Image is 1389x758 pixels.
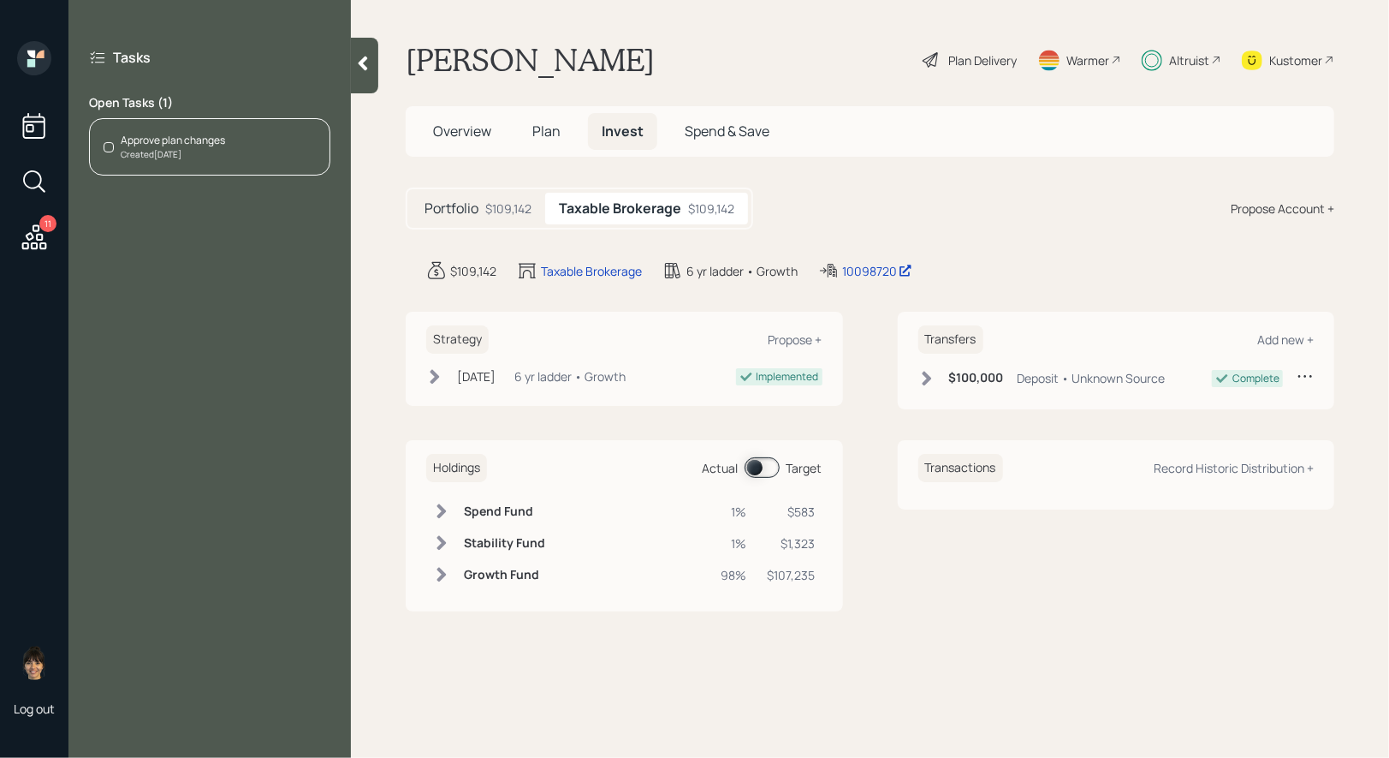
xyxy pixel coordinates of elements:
div: 10098720 [842,262,912,280]
div: 1% [721,534,747,552]
span: Invest [602,122,644,140]
span: Overview [433,122,491,140]
span: Spend & Save [685,122,769,140]
h6: Transactions [918,454,1003,482]
div: 98% [721,566,747,584]
div: Actual [703,459,739,477]
div: Log out [14,701,55,717]
h6: Stability Fund [464,536,545,551]
h6: Transfers [918,325,983,354]
div: $1,323 [768,534,816,552]
h5: Taxable Brokerage [559,200,681,217]
div: 11 [39,215,56,232]
div: Complete [1232,371,1279,386]
div: Altruist [1169,51,1209,69]
div: Created [DATE] [121,148,225,161]
div: Approve plan changes [121,133,225,148]
div: $583 [768,503,816,521]
div: $109,142 [485,200,531,218]
div: Taxable Brokerage [541,262,642,280]
div: $109,142 [688,200,734,218]
span: Plan [532,122,561,140]
h6: Holdings [426,454,487,482]
div: Kustomer [1269,51,1322,69]
div: Deposit • Unknown Source [1018,369,1166,387]
div: Add new + [1257,331,1314,348]
h1: [PERSON_NAME] [406,41,655,79]
img: treva-nostdahl-headshot.png [17,646,51,680]
h6: Strategy [426,325,489,354]
div: Implemented [757,369,819,385]
h5: Portfolio [424,200,478,217]
label: Tasks [113,48,151,67]
div: Plan Delivery [948,51,1017,69]
h6: Spend Fund [464,504,545,519]
div: 6 yr ladder • Growth [686,262,798,280]
h6: $100,000 [949,371,1004,385]
div: Propose + [769,331,822,348]
div: Target [787,459,822,477]
div: 6 yr ladder • Growth [514,367,626,385]
div: $109,142 [450,262,496,280]
div: Warmer [1066,51,1109,69]
div: $107,235 [768,566,816,584]
label: Open Tasks ( 1 ) [89,94,330,111]
div: 1% [721,503,747,521]
h6: Growth Fund [464,568,545,582]
div: [DATE] [457,367,496,385]
div: Record Historic Distribution + [1154,460,1314,476]
div: Propose Account + [1231,200,1334,218]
